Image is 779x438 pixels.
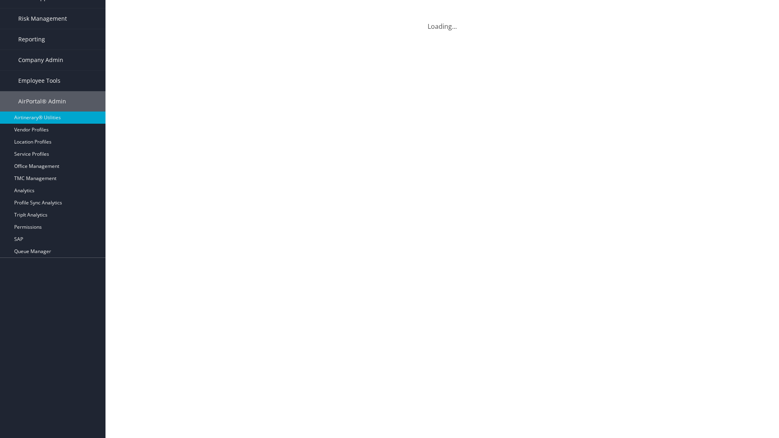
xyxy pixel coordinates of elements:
span: Employee Tools [18,71,60,91]
span: AirPortal® Admin [18,91,66,112]
span: Reporting [18,29,45,49]
span: Company Admin [18,50,63,70]
div: Loading... [114,12,771,31]
span: Risk Management [18,9,67,29]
